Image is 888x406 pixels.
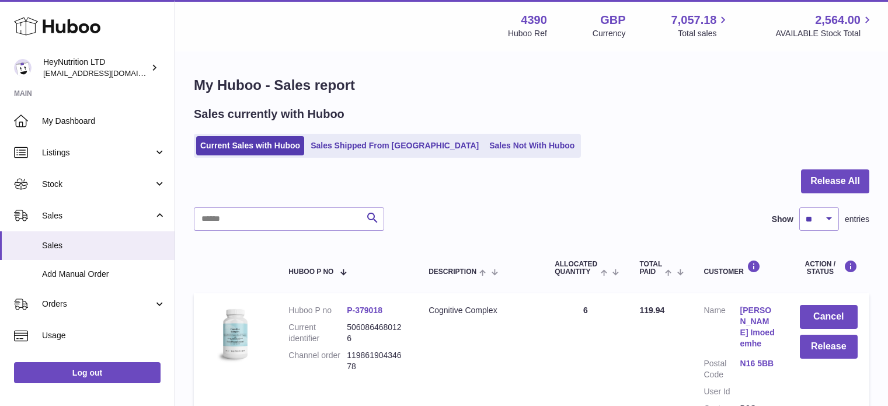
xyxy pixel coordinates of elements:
[347,322,405,344] dd: 5060864680126
[347,306,382,315] a: P-379018
[42,210,154,221] span: Sales
[288,268,333,276] span: Huboo P no
[43,57,148,79] div: HeyNutrition LTD
[600,12,625,28] strong: GBP
[772,214,793,225] label: Show
[775,12,874,39] a: 2,564.00 AVAILABLE Stock Total
[593,28,626,39] div: Currency
[555,261,598,276] span: ALLOCATED Quantity
[740,305,776,349] a: [PERSON_NAME] Imoedemhe
[42,330,166,341] span: Usage
[42,269,166,280] span: Add Manual Order
[508,28,547,39] div: Huboo Ref
[740,358,776,369] a: N16 5BB
[671,12,717,28] span: 7,057.18
[42,299,154,310] span: Orders
[845,214,869,225] span: entries
[206,305,264,363] img: 43901725566311.jpg
[14,362,161,383] a: Log out
[485,136,579,155] a: Sales Not With Huboo
[347,350,405,372] dd: 11986190434678
[639,306,664,315] span: 119.94
[194,76,869,95] h1: My Huboo - Sales report
[307,136,483,155] a: Sales Shipped From [GEOGRAPHIC_DATA]
[43,68,172,78] span: [EMAIL_ADDRESS][DOMAIN_NAME]
[800,335,858,359] button: Release
[775,28,874,39] span: AVAILABLE Stock Total
[42,147,154,158] span: Listings
[288,322,347,344] dt: Current identifier
[42,116,166,127] span: My Dashboard
[704,386,740,397] dt: User Id
[671,12,730,39] a: 7,057.18 Total sales
[800,305,858,329] button: Cancel
[194,106,344,122] h2: Sales currently with Huboo
[429,268,476,276] span: Description
[196,136,304,155] a: Current Sales with Huboo
[429,305,531,316] div: Cognitive Complex
[288,350,347,372] dt: Channel order
[14,59,32,77] img: info@heynutrition.com
[704,260,776,276] div: Customer
[704,358,740,380] dt: Postal Code
[704,305,740,352] dt: Name
[801,169,869,193] button: Release All
[800,260,858,276] div: Action / Status
[521,12,547,28] strong: 4390
[42,240,166,251] span: Sales
[815,12,861,28] span: 2,564.00
[42,179,154,190] span: Stock
[288,305,347,316] dt: Huboo P no
[678,28,730,39] span: Total sales
[639,261,662,276] span: Total paid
